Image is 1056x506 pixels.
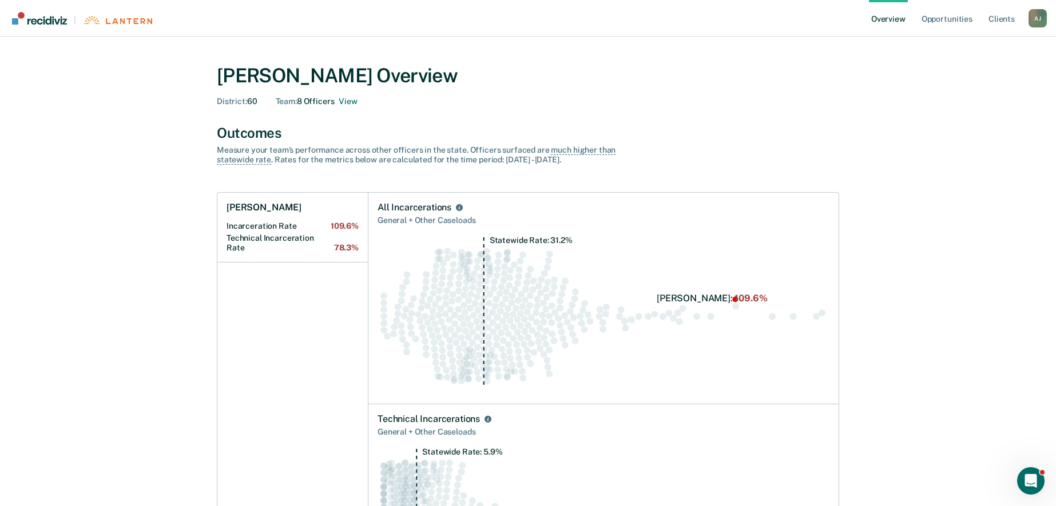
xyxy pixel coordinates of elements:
[378,425,829,439] div: General + Other Caseloads
[217,97,247,106] span: District :
[334,243,359,253] span: 78.3%
[217,145,617,165] div: Measure your team’s performance across other officer s in the state. Officer s surfaced are . Rat...
[276,97,358,106] div: 8 Officers
[217,145,616,165] span: much higher than statewide rate
[331,221,359,231] span: 109.6%
[217,97,257,106] div: 60
[1029,9,1047,27] div: A J
[83,16,152,25] img: Lantern
[217,125,839,141] div: Outcomes
[227,221,359,231] h2: Incarceration Rate
[227,202,301,213] h1: [PERSON_NAME]
[378,413,480,425] div: Technical Incarcerations
[276,97,297,106] span: Team :
[490,236,573,245] tspan: Statewide Rate: 31.2%
[1029,9,1047,27] button: Profile dropdown button
[217,64,839,87] div: [PERSON_NAME] Overview
[482,413,494,425] button: Technical Incarcerations
[339,97,357,106] button: 8 officers on Altovise Jones's Team
[378,213,829,228] div: General + Other Caseloads
[454,202,465,213] button: All Incarcerations
[227,233,359,253] h2: Technical Incarceration Rate
[67,15,83,25] span: |
[1017,467,1045,495] iframe: Intercom live chat
[12,12,67,25] img: Recidiviz
[378,237,829,395] div: Swarm plot of all incarceration rates in the state for NOT_SEX_OFFENSE caseloads, highlighting va...
[422,447,502,456] tspan: Statewide Rate: 5.9%
[378,202,451,213] div: All Incarcerations
[217,193,368,262] a: [PERSON_NAME]Incarceration Rate109.6%Technical Incarceration Rate78.3%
